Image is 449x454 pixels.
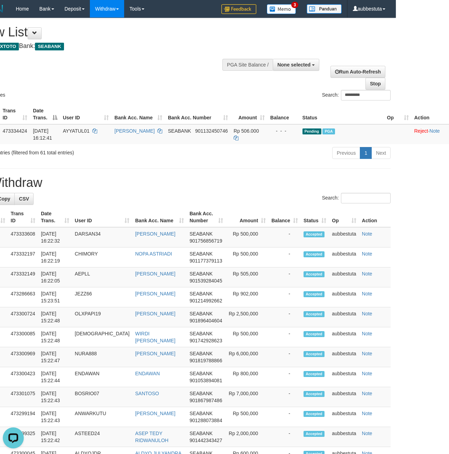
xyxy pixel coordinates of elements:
[302,128,321,134] span: Pending
[269,267,301,287] td: -
[38,247,72,267] td: [DATE] 16:22:19
[362,251,372,257] a: Note
[38,287,72,307] td: [DATE] 15:23:51
[362,351,372,356] a: Note
[330,66,385,78] a: Run Auto-Refresh
[195,128,228,134] span: Copy 901132450746 to clipboard
[222,59,273,71] div: PGA Site Balance /
[304,291,325,297] span: Accepted
[414,128,428,134] a: Reject
[72,287,133,307] td: JEZZ66
[72,307,133,327] td: OLXPAPI19
[384,104,412,124] th: Op: activate to sort column ascending
[8,287,38,307] td: 473286663
[304,391,325,397] span: Accepted
[226,407,269,427] td: Rp 500,000
[226,427,269,447] td: Rp 2,000,000
[329,267,359,287] td: aubbestuta
[190,338,222,343] span: Copy 901742928623 to clipboard
[329,387,359,407] td: aubbestuta
[33,128,52,141] span: [DATE] 16:12:41
[135,331,175,343] a: WIRDI [PERSON_NAME]
[187,207,226,227] th: Bank Acc. Number: activate to sort column ascending
[226,367,269,387] td: Rp 800,000
[190,271,213,277] span: SEABANK
[226,247,269,267] td: Rp 500,000
[135,291,175,296] a: [PERSON_NAME]
[72,207,133,227] th: User ID: activate to sort column ascending
[359,207,391,227] th: Action
[60,104,112,124] th: User ID: activate to sort column ascending
[362,411,372,416] a: Note
[226,207,269,227] th: Amount: activate to sort column ascending
[190,258,222,264] span: Copy 901177379113 to clipboard
[269,347,301,367] td: -
[135,231,175,237] a: [PERSON_NAME]
[72,267,133,287] td: AEPLL
[429,128,440,134] a: Note
[8,327,38,347] td: 473300085
[114,128,155,134] a: [PERSON_NAME]
[72,387,133,407] td: BOSRIO07
[329,407,359,427] td: aubbestuta
[190,418,222,423] span: Copy 901288073884 to clipboard
[329,247,359,267] td: aubbestuta
[190,318,222,323] span: Copy 901896404604 to clipboard
[304,331,325,337] span: Accepted
[304,251,325,257] span: Accepted
[269,327,301,347] td: -
[291,2,299,8] span: 3
[190,251,213,257] span: SEABANK
[371,147,391,159] a: Next
[35,43,64,50] span: SEABANK
[269,247,301,267] td: -
[269,407,301,427] td: -
[38,407,72,427] td: [DATE] 15:22:43
[72,247,133,267] td: CHIMORY
[8,387,38,407] td: 473301075
[8,307,38,327] td: 473300724
[38,367,72,387] td: [DATE] 15:22:44
[135,391,159,396] a: SANTOSO
[273,59,319,71] button: None selected
[362,291,372,296] a: Note
[8,227,38,247] td: 473333608
[190,238,222,244] span: Copy 901756856719 to clipboard
[226,287,269,307] td: Rp 902,000
[329,367,359,387] td: aubbestuta
[269,207,301,227] th: Balance: activate to sort column ascending
[38,347,72,367] td: [DATE] 15:22:47
[304,351,325,357] span: Accepted
[190,431,213,436] span: SEABANK
[362,331,372,336] a: Note
[190,411,213,416] span: SEABANK
[304,271,325,277] span: Accepted
[38,227,72,247] td: [DATE] 16:22:32
[72,347,133,367] td: NURA888
[226,347,269,367] td: Rp 6,000,000
[72,367,133,387] td: ENDAWAN
[307,4,342,14] img: panduan.png
[301,207,329,227] th: Status: activate to sort column ascending
[269,307,301,327] td: -
[72,227,133,247] td: DARSAN34
[362,431,372,436] a: Note
[234,128,259,134] span: Rp 506.000
[226,227,269,247] td: Rp 500,000
[322,193,391,203] label: Search:
[2,128,27,134] span: 473334424
[269,427,301,447] td: -
[190,378,222,383] span: Copy 901053894081 to clipboard
[269,367,301,387] td: -
[8,407,38,427] td: 473299194
[8,367,38,387] td: 473300423
[190,311,213,316] span: SEABANK
[329,227,359,247] td: aubbestuta
[231,104,268,124] th: Amount: activate to sort column ascending
[8,247,38,267] td: 473332197
[226,327,269,347] td: Rp 500,000
[38,387,72,407] td: [DATE] 15:22:43
[269,227,301,247] td: -
[38,427,72,447] td: [DATE] 15:22:42
[226,267,269,287] td: Rp 505,000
